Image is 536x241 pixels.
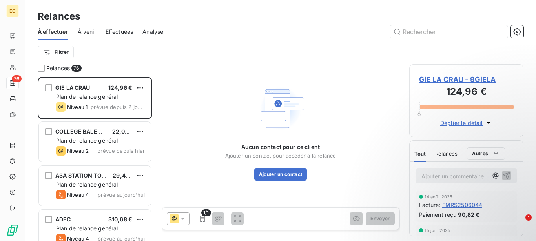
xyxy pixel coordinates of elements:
button: Déplier le détail [438,118,495,127]
span: À venir [78,28,96,36]
span: 1/1 [201,209,211,216]
span: Plan de relance général [56,225,118,232]
div: EC [6,5,19,17]
h3: Relances [38,9,80,24]
span: À effectuer [38,28,68,36]
span: GIE LA CRAU - 9GIELA [419,74,514,85]
button: Envoyer [366,212,394,225]
span: 124,96 € [108,84,132,91]
span: ADEC [55,216,71,223]
span: 1 [525,214,532,221]
span: GIE LA CRAU [55,84,90,91]
button: Filtrer [38,46,74,58]
span: Tout [414,150,426,157]
button: Autres [467,147,505,160]
span: COLLEGE BALEONE [55,128,109,135]
h3: 124,96 € [419,85,514,100]
span: Effectuées [106,28,133,36]
span: Aucun contact pour ce client [241,143,320,151]
span: Plan de relance général [56,181,118,188]
span: 29,40 € [113,172,134,179]
span: 76 [12,75,22,82]
span: 22,02 € [112,128,134,135]
span: Plan de relance général [56,93,118,100]
span: Niveau 1 [67,104,88,110]
span: 310,68 € [108,216,132,223]
span: Ajouter un contact pour accéder à la relance [225,152,336,159]
iframe: Intercom live chat [509,214,528,233]
span: Analyse [142,28,163,36]
span: Niveau 4 [67,192,89,198]
iframe: Intercom notifications message [379,165,536,220]
span: 0 [417,111,421,118]
span: Déplier le détail [440,119,483,127]
img: Empty state [255,83,306,134]
span: 15 juil. 2025 [425,228,451,233]
span: prévue aujourd’hui [98,192,145,198]
span: A3A STATION TOTAL [55,172,112,179]
span: Relances [435,150,458,157]
span: prévue depuis hier [97,148,145,154]
span: Niveau 2 [67,148,89,154]
span: 76 [71,65,81,72]
span: Plan de relance général [56,137,118,144]
button: Ajouter un contact [254,168,307,181]
div: grid [38,77,152,241]
span: prévue depuis 2 jours [91,104,145,110]
input: Rechercher [390,25,508,38]
img: Logo LeanPay [6,224,19,236]
span: Relances [46,64,70,72]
